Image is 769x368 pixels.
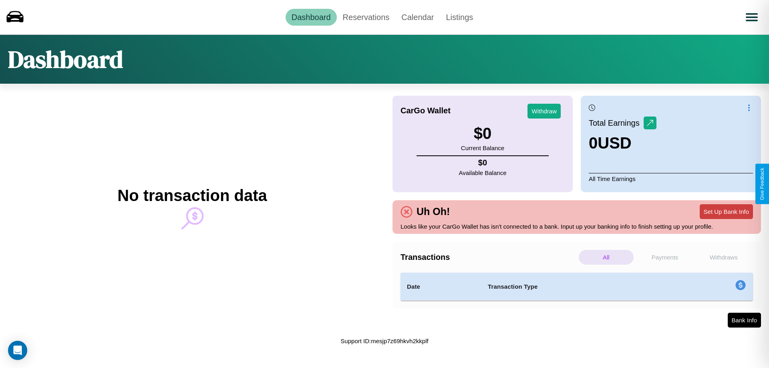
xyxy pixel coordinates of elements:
[117,187,267,205] h2: No transaction data
[589,173,753,184] p: All Time Earnings
[407,282,475,292] h4: Date
[340,336,428,346] p: Support ID: mesjp7z69hkvh2kkplf
[8,43,123,76] h1: Dashboard
[759,168,765,200] div: Give Feedback
[8,341,27,360] div: Open Intercom Messenger
[337,9,396,26] a: Reservations
[401,253,577,262] h4: Transactions
[395,9,440,26] a: Calendar
[527,104,561,119] button: Withdraw
[459,167,507,178] p: Available Balance
[401,106,451,115] h4: CarGo Wallet
[728,313,761,328] button: Bank Info
[741,6,763,28] button: Open menu
[461,125,504,143] h3: $ 0
[488,282,670,292] h4: Transaction Type
[440,9,479,26] a: Listings
[638,250,693,265] p: Payments
[401,221,753,232] p: Looks like your CarGo Wallet has isn't connected to a bank. Input up your banking info to finish ...
[461,143,504,153] p: Current Balance
[401,273,753,301] table: simple table
[589,116,644,130] p: Total Earnings
[413,206,454,217] h4: Uh Oh!
[696,250,751,265] p: Withdraws
[579,250,634,265] p: All
[589,134,656,152] h3: 0 USD
[286,9,337,26] a: Dashboard
[700,204,753,219] button: Set Up Bank Info
[459,158,507,167] h4: $ 0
